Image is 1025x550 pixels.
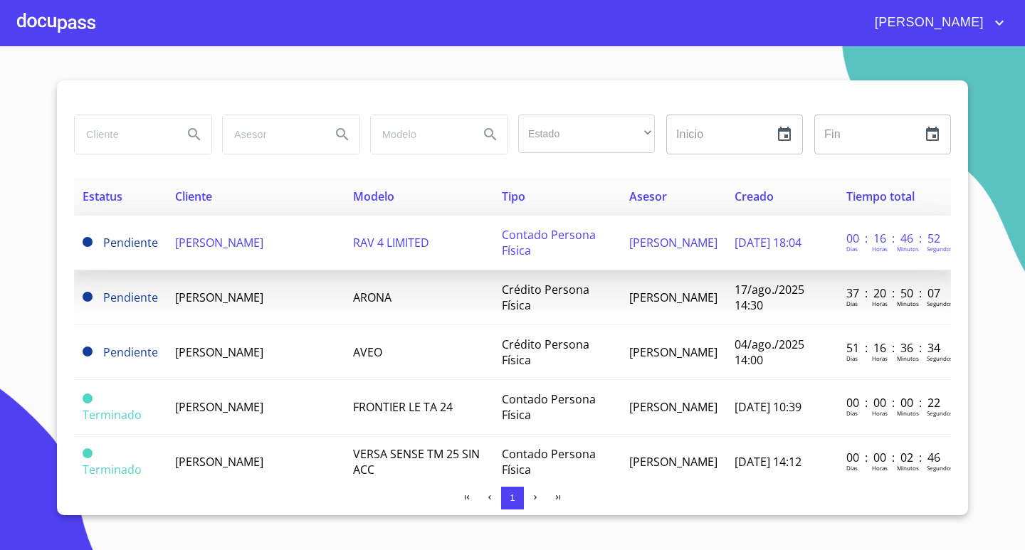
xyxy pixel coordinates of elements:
[629,399,717,415] span: [PERSON_NAME]
[897,354,919,362] p: Minutos
[175,189,212,204] span: Cliente
[927,245,953,253] p: Segundos
[897,409,919,417] p: Minutos
[473,117,508,152] button: Search
[75,115,172,154] input: search
[864,11,1008,34] button: account of current user
[927,464,953,472] p: Segundos
[846,354,858,362] p: Dias
[864,11,991,34] span: [PERSON_NAME]
[735,337,804,368] span: 04/ago./2025 14:00
[927,354,953,362] p: Segundos
[175,235,263,250] span: [PERSON_NAME]
[353,290,391,305] span: ARONA
[897,464,919,472] p: Minutos
[872,464,888,472] p: Horas
[325,117,359,152] button: Search
[175,454,263,470] span: [PERSON_NAME]
[629,344,717,360] span: [PERSON_NAME]
[353,446,480,477] span: VERSA SENSE TM 25 SIN ACC
[83,448,93,458] span: Terminado
[83,237,93,247] span: Pendiente
[872,409,888,417] p: Horas
[83,407,142,423] span: Terminado
[846,285,942,301] p: 37 : 20 : 50 : 07
[846,340,942,356] p: 51 : 16 : 36 : 34
[735,189,774,204] span: Creado
[83,189,122,204] span: Estatus
[353,235,429,250] span: RAV 4 LIMITED
[897,300,919,307] p: Minutos
[846,395,942,411] p: 00 : 00 : 00 : 22
[83,462,142,477] span: Terminado
[83,347,93,356] span: Pendiente
[175,290,263,305] span: [PERSON_NAME]
[223,115,320,154] input: search
[502,391,596,423] span: Contado Persona Física
[872,300,888,307] p: Horas
[735,282,804,313] span: 17/ago./2025 14:30
[103,290,158,305] span: Pendiente
[103,235,158,250] span: Pendiente
[83,393,93,403] span: Terminado
[502,446,596,477] span: Contado Persona Física
[846,450,942,465] p: 00 : 00 : 02 : 46
[629,454,717,470] span: [PERSON_NAME]
[502,227,596,258] span: Contado Persona Física
[846,189,915,204] span: Tiempo total
[510,492,515,503] span: 1
[846,245,858,253] p: Dias
[501,487,524,509] button: 1
[502,282,589,313] span: Crédito Persona Física
[353,344,382,360] span: AVEO
[846,409,858,417] p: Dias
[371,115,468,154] input: search
[175,399,263,415] span: [PERSON_NAME]
[846,300,858,307] p: Dias
[735,399,801,415] span: [DATE] 10:39
[83,292,93,302] span: Pendiente
[502,337,589,368] span: Crédito Persona Física
[846,231,942,246] p: 00 : 16 : 46 : 52
[353,399,453,415] span: FRONTIER LE TA 24
[103,344,158,360] span: Pendiente
[629,235,717,250] span: [PERSON_NAME]
[629,189,667,204] span: Asesor
[897,245,919,253] p: Minutos
[353,189,394,204] span: Modelo
[177,117,211,152] button: Search
[927,300,953,307] p: Segundos
[518,115,655,153] div: ​
[927,409,953,417] p: Segundos
[502,189,525,204] span: Tipo
[629,290,717,305] span: [PERSON_NAME]
[735,454,801,470] span: [DATE] 14:12
[846,464,858,472] p: Dias
[735,235,801,250] span: [DATE] 18:04
[872,245,888,253] p: Horas
[872,354,888,362] p: Horas
[175,344,263,360] span: [PERSON_NAME]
